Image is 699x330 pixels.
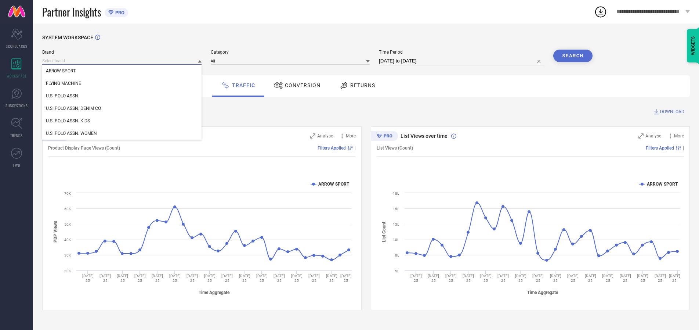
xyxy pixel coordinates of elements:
div: ARROW SPORT [42,65,202,77]
span: FLYING MACHINE [46,81,81,86]
text: 13L [393,222,399,226]
text: [DATE] 25 [410,274,422,283]
span: List Views over time [401,133,448,139]
text: [DATE] 25 [291,274,303,283]
input: Select brand [42,57,202,65]
span: Analyse [645,133,661,139]
text: 50K [64,222,71,226]
text: [DATE] 25 [340,274,352,283]
text: 18L [393,191,399,196]
span: Returns [350,82,375,88]
span: Category [211,50,370,55]
text: [DATE] 25 [669,274,680,283]
div: FLYING MACHINE [42,77,202,90]
text: [DATE] 25 [117,274,128,283]
span: U.S. POLO ASSN. [46,93,79,98]
text: [DATE] 25 [585,274,596,283]
text: [DATE] 25 [550,274,561,283]
span: Filters Applied [318,146,346,151]
text: 10L [393,238,399,242]
span: Brand [42,50,202,55]
text: [DATE] 25 [256,274,268,283]
text: ARROW SPORT [647,182,678,187]
span: More [674,133,684,139]
span: U.S. POLO ASSN. KIDS [46,118,90,123]
span: U.S. POLO ASSN. DENIM CO. [46,106,102,111]
tspan: Time Aggregate [527,290,558,295]
span: | [683,146,684,151]
text: [DATE] 25 [326,274,337,283]
text: [DATE] 25 [515,274,526,283]
text: [DATE] 25 [445,274,457,283]
span: Partner Insights [42,4,101,19]
text: [DATE] 25 [480,274,492,283]
span: TRENDS [10,133,23,138]
text: [DATE] 25 [497,274,509,283]
span: U.S. POLO ASSN. WOMEN [46,131,97,136]
button: Search [553,50,593,62]
span: SYSTEM WORKSPACE [42,35,93,40]
text: 8L [395,253,399,257]
tspan: PDP Views [53,221,58,243]
text: 40K [64,238,71,242]
span: FWD [13,162,20,168]
span: DOWNLOAD [660,108,684,115]
span: Traffic [232,82,255,88]
svg: Zoom [310,133,315,139]
text: [DATE] 25 [567,274,579,283]
span: PRO [113,10,124,15]
div: Premium [371,131,398,142]
text: 70K [64,191,71,196]
div: U.S. POLO ASSN. DENIM CO. [42,102,202,115]
span: More [346,133,356,139]
span: Product Display Page Views (Count) [48,146,120,151]
svg: Zoom [638,133,644,139]
text: [DATE] 25 [186,274,198,283]
text: [DATE] 25 [82,274,94,283]
text: [DATE] 25 [134,274,146,283]
div: Open download list [594,5,607,18]
text: [DATE] 25 [463,274,474,283]
span: List Views (Count) [377,146,413,151]
text: [DATE] 25 [428,274,439,283]
text: 60K [64,207,71,211]
text: 15L [393,207,399,211]
span: Analyse [317,133,333,139]
span: SCORECARDS [6,43,28,49]
div: U.S. POLO ASSN. WOMEN [42,127,202,140]
text: [DATE] 25 [637,274,648,283]
span: Time Period [379,50,544,55]
span: | [355,146,356,151]
tspan: List Count [381,222,387,242]
text: [DATE] 25 [239,274,250,283]
div: U.S. POLO ASSN. [42,90,202,102]
text: 20K [64,269,71,273]
text: [DATE] 25 [99,274,111,283]
text: [DATE] 25 [204,274,216,283]
text: [DATE] 25 [308,274,320,283]
text: [DATE] 25 [274,274,285,283]
span: WORKSPACE [7,73,27,79]
text: ARROW SPORT [318,182,349,187]
span: Filters Applied [646,146,674,151]
text: [DATE] 25 [620,274,631,283]
span: ARROW SPORT [46,68,76,73]
span: Conversion [285,82,320,88]
text: [DATE] 25 [152,274,163,283]
text: 30K [64,253,71,257]
text: [DATE] 25 [221,274,233,283]
text: [DATE] 25 [532,274,544,283]
tspan: Time Aggregate [199,290,230,295]
text: 5L [395,269,399,273]
input: Select time period [379,57,544,65]
text: [DATE] 25 [169,274,181,283]
div: U.S. POLO ASSN. KIDS [42,115,202,127]
span: SUGGESTIONS [6,103,28,108]
text: [DATE] 25 [655,274,666,283]
text: [DATE] 25 [602,274,613,283]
